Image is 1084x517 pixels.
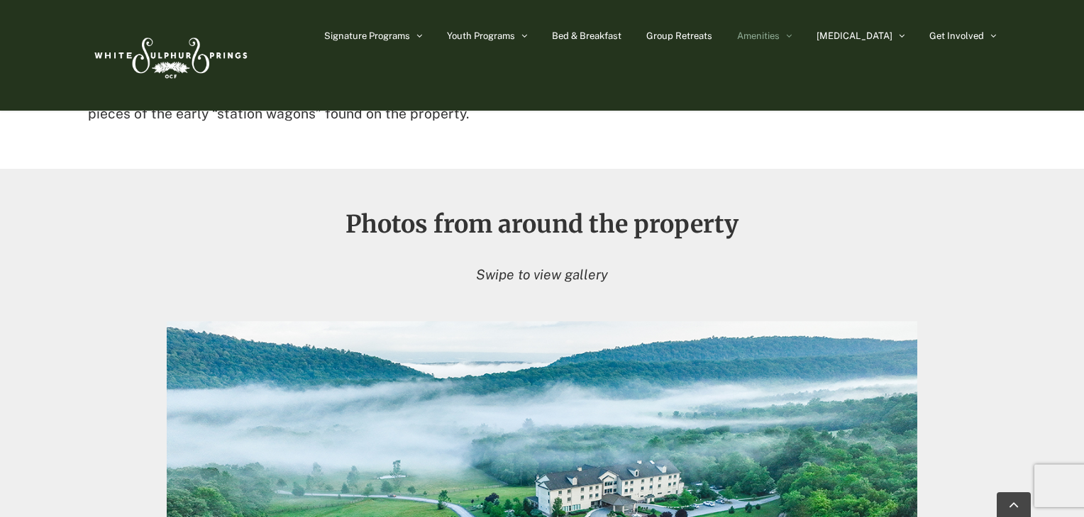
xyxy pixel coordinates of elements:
[817,31,892,40] span: [MEDICAL_DATA]
[476,267,608,282] em: Swipe to view gallery
[929,31,984,40] span: Get Involved
[167,211,917,237] h2: Photos from around the property
[447,31,515,40] span: Youth Programs
[646,31,712,40] span: Group Retreats
[552,31,621,40] span: Bed & Breakfast
[737,31,780,40] span: Amenities
[324,31,410,40] span: Signature Programs
[88,22,251,89] img: White Sulphur Springs Logo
